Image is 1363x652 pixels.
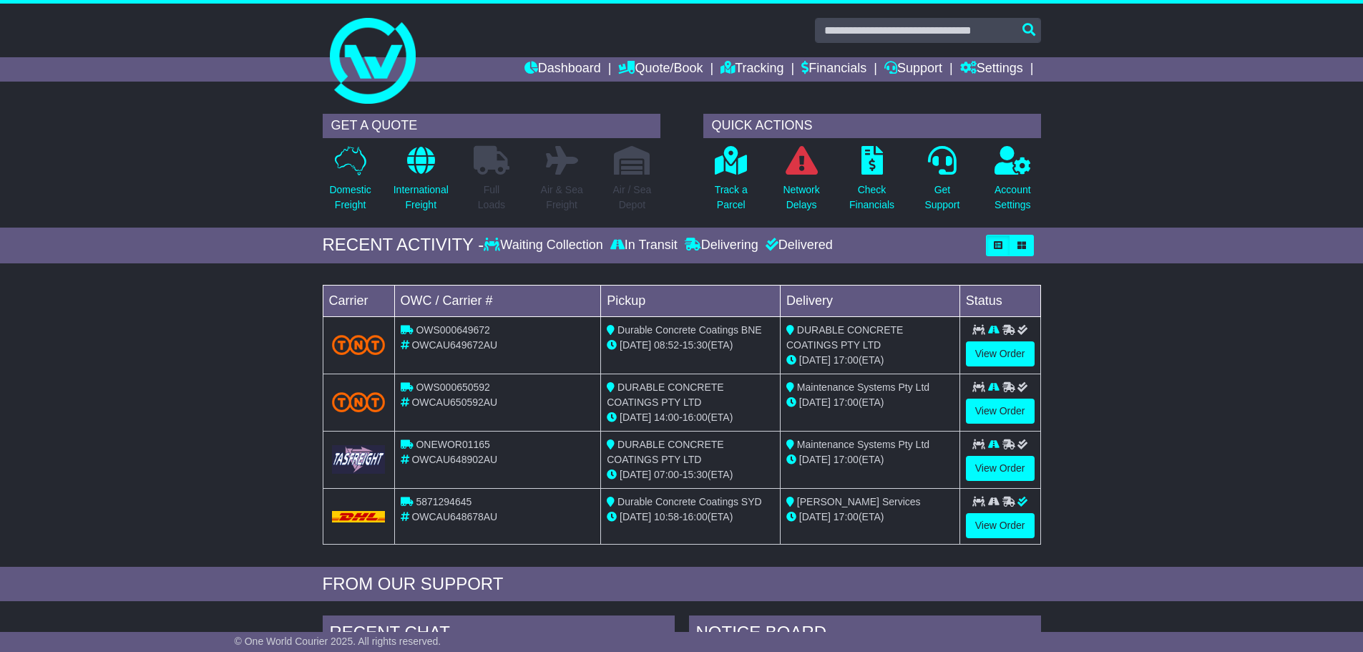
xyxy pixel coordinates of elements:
[799,511,831,522] span: [DATE]
[786,395,954,410] div: (ETA)
[416,324,490,336] span: OWS000649672
[411,396,497,408] span: OWCAU650592AU
[617,496,762,507] span: Durable Concrete Coatings SYD
[966,513,1035,538] a: View Order
[620,412,651,423] span: [DATE]
[834,396,859,408] span: 17:00
[328,145,371,220] a: DomesticFreight
[786,510,954,525] div: (ETA)
[411,454,497,465] span: OWCAU648902AU
[332,392,386,412] img: TNT_Domestic.png
[607,510,774,525] div: - (ETA)
[332,445,386,473] img: GetCarrierServiceLogo
[329,183,371,213] p: Domestic Freight
[786,353,954,368] div: (ETA)
[849,183,894,213] p: Check Financials
[995,183,1031,213] p: Account Settings
[411,511,497,522] span: OWCAU648678AU
[715,183,748,213] p: Track a Parcel
[607,338,774,353] div: - (ETA)
[484,238,606,253] div: Waiting Collection
[332,335,386,354] img: TNT_Domestic.png
[654,511,679,522] span: 10:58
[714,145,748,220] a: Track aParcel
[783,183,819,213] p: Network Delays
[797,496,921,507] span: [PERSON_NAME] Services
[681,238,762,253] div: Delivering
[801,57,866,82] a: Financials
[797,439,929,450] span: Maintenance Systems Pty Ltd
[607,238,681,253] div: In Transit
[786,452,954,467] div: (ETA)
[235,636,441,647] span: © One World Courier 2025. All rights reserved.
[607,439,723,465] span: DURABLE CONCRETE COATINGS PTY LTD
[966,341,1035,366] a: View Order
[834,511,859,522] span: 17:00
[332,511,386,522] img: DHL.png
[411,339,497,351] span: OWCAU649672AU
[416,381,490,393] span: OWS000650592
[416,496,472,507] span: 5871294645
[994,145,1032,220] a: AccountSettings
[799,354,831,366] span: [DATE]
[613,183,652,213] p: Air / Sea Depot
[524,57,601,82] a: Dashboard
[474,183,509,213] p: Full Loads
[683,469,708,480] span: 15:30
[323,574,1041,595] div: FROM OUR SUPPORT
[720,57,783,82] a: Tracking
[416,439,489,450] span: ONEWOR01165
[323,285,394,316] td: Carrier
[601,285,781,316] td: Pickup
[966,456,1035,481] a: View Order
[620,339,651,351] span: [DATE]
[780,285,959,316] td: Delivery
[620,511,651,522] span: [DATE]
[924,183,959,213] p: Get Support
[607,410,774,425] div: - (ETA)
[683,511,708,522] span: 16:00
[607,467,774,482] div: - (ETA)
[607,381,723,408] span: DURABLE CONCRETE COATINGS PTY LTD
[799,454,831,465] span: [DATE]
[834,354,859,366] span: 17:00
[683,412,708,423] span: 16:00
[960,57,1023,82] a: Settings
[617,324,762,336] span: Durable Concrete Coatings BNE
[620,469,651,480] span: [DATE]
[654,412,679,423] span: 14:00
[786,324,903,351] span: DURABLE CONCRETE COATINGS PTY LTD
[782,145,820,220] a: NetworkDelays
[394,183,449,213] p: International Freight
[799,396,831,408] span: [DATE]
[797,381,929,393] span: Maintenance Systems Pty Ltd
[966,399,1035,424] a: View Order
[654,469,679,480] span: 07:00
[618,57,703,82] a: Quote/Book
[849,145,895,220] a: CheckFinancials
[884,57,942,82] a: Support
[654,339,679,351] span: 08:52
[834,454,859,465] span: 17:00
[323,235,484,256] div: RECENT ACTIVITY -
[959,285,1040,316] td: Status
[703,114,1041,138] div: QUICK ACTIONS
[762,238,833,253] div: Delivered
[393,145,449,220] a: InternationalFreight
[394,285,601,316] td: OWC / Carrier #
[541,183,583,213] p: Air & Sea Freight
[683,339,708,351] span: 15:30
[323,114,660,138] div: GET A QUOTE
[924,145,960,220] a: GetSupport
